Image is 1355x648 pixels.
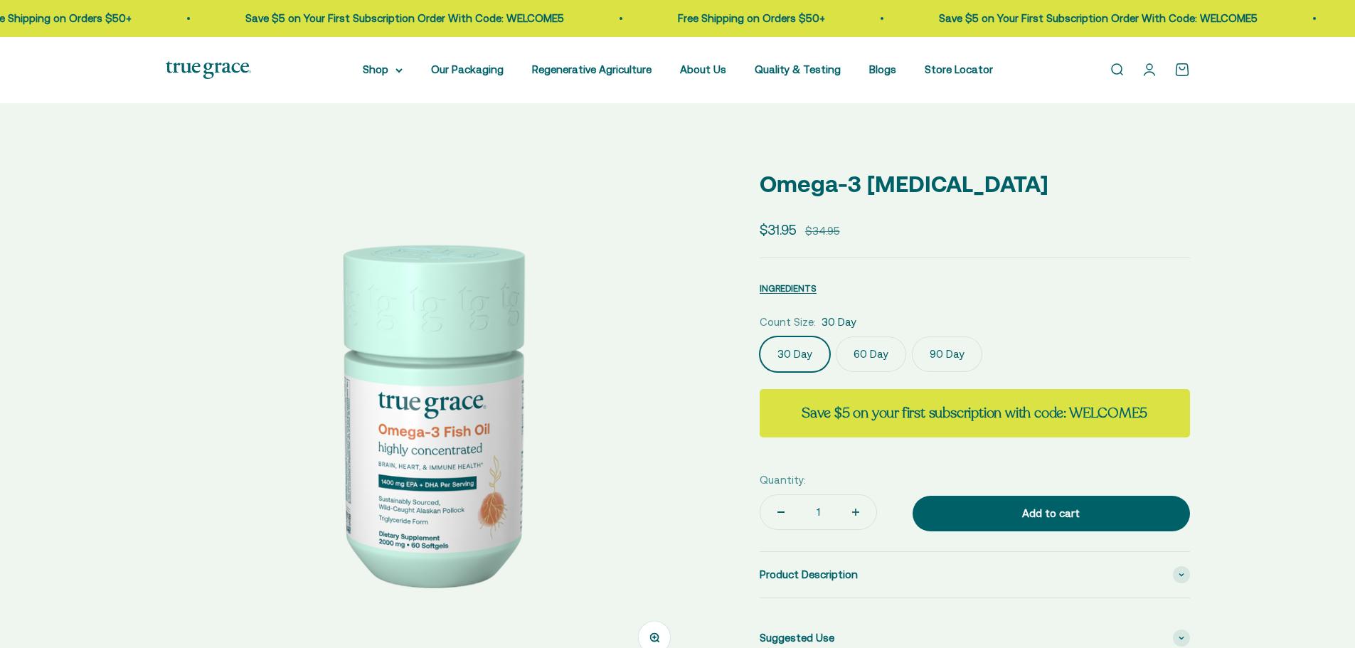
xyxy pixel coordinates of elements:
[805,223,840,240] compare-at-price: $34.95
[680,63,726,75] a: About Us
[760,283,817,294] span: INGREDIENTS
[760,280,817,297] button: INGREDIENTS
[245,10,564,27] p: Save $5 on Your First Subscription Order With Code: WELCOME5
[760,566,858,583] span: Product Description
[532,63,652,75] a: Regenerative Agriculture
[869,63,896,75] a: Blogs
[941,505,1162,522] div: Add to cart
[925,63,993,75] a: Store Locator
[760,495,802,529] button: Decrease quantity
[939,10,1258,27] p: Save $5 on Your First Subscription Order With Code: WELCOME5
[431,63,504,75] a: Our Packaging
[802,403,1147,423] strong: Save $5 on your first subscription with code: WELCOME5
[678,12,825,24] a: Free Shipping on Orders $50+
[760,630,834,647] span: Suggested Use
[760,314,816,331] legend: Count Size:
[363,61,403,78] summary: Shop
[760,472,806,489] label: Quantity:
[760,552,1190,597] summary: Product Description
[913,496,1190,531] button: Add to cart
[755,63,841,75] a: Quality & Testing
[760,219,797,240] sale-price: $31.95
[760,166,1190,202] p: Omega-3 [MEDICAL_DATA]
[835,495,876,529] button: Increase quantity
[822,314,856,331] span: 30 Day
